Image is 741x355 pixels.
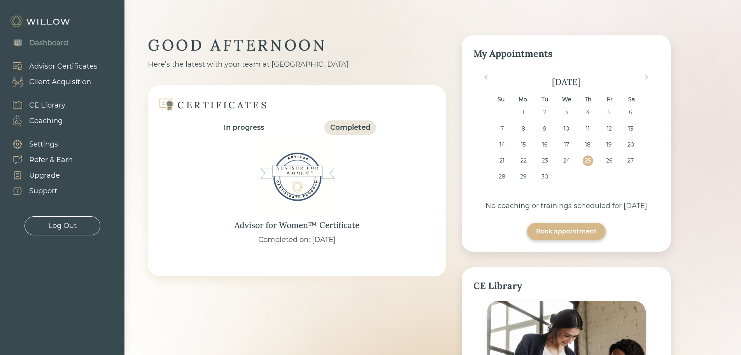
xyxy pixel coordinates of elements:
div: Choose Friday, September 26th, 2025 [604,155,615,166]
div: Choose Tuesday, September 2nd, 2025 [540,107,550,118]
div: Settings [29,139,58,150]
div: Completed [330,122,370,133]
div: Choose Wednesday, September 10th, 2025 [561,124,571,134]
div: Advisor for Women™ Certificate [235,219,359,231]
div: CE Library [473,279,659,293]
div: Choose Saturday, September 27th, 2025 [625,155,636,166]
div: Choose Thursday, September 11th, 2025 [583,124,593,134]
div: Choose Tuesday, September 16th, 2025 [540,140,550,150]
div: Th [583,94,593,105]
div: Upgrade [29,170,60,181]
div: No coaching or trainings scheduled for [DATE] [473,201,659,211]
div: Support [29,186,57,196]
a: Settings [4,136,73,152]
div: Choose Sunday, September 28th, 2025 [497,171,507,182]
div: Here’s the latest with your team at [GEOGRAPHIC_DATA] [148,59,446,70]
div: In progress [224,122,264,133]
button: Previous Month [479,73,491,86]
div: Mo [518,94,528,105]
a: Client Acquisition [4,74,97,90]
div: My Appointments [473,47,659,61]
div: Choose Friday, September 12th, 2025 [604,124,615,134]
img: Willow [10,15,72,28]
div: Choose Monday, September 29th, 2025 [518,171,529,182]
div: Choose Tuesday, September 23rd, 2025 [540,155,550,166]
div: CE Library [29,100,65,111]
a: Coaching [4,113,65,129]
div: Choose Saturday, September 6th, 2025 [625,107,636,118]
div: Choose Tuesday, September 9th, 2025 [540,124,550,134]
div: Choose Thursday, September 25th, 2025 [583,155,593,166]
div: Choose Saturday, September 20th, 2025 [625,140,636,150]
div: Log Out [48,221,77,231]
div: Choose Saturday, September 13th, 2025 [625,124,636,134]
div: Choose Monday, September 22nd, 2025 [518,155,529,166]
div: Choose Thursday, September 18th, 2025 [583,140,593,150]
div: We [561,94,571,105]
div: Dashboard [29,38,68,48]
div: Tu [540,94,550,105]
div: GOOD AFTERNOON [148,35,446,55]
a: CE Library [4,97,65,113]
a: Advisor Certificates [4,58,97,74]
div: [DATE] [473,76,659,88]
div: Book appointment [536,227,597,236]
div: Choose Wednesday, September 17th, 2025 [561,140,571,150]
div: Choose Wednesday, September 24th, 2025 [561,155,571,166]
div: Choose Thursday, September 4th, 2025 [583,107,593,118]
img: Advisor for Women™ Certificate Badge [258,138,336,216]
div: Choose Sunday, September 14th, 2025 [497,140,507,150]
div: Refer & Earn [29,155,73,165]
div: Choose Wednesday, September 3rd, 2025 [561,107,571,118]
div: Choose Friday, September 19th, 2025 [604,140,615,150]
a: Refer & Earn [4,152,73,168]
div: Choose Sunday, September 7th, 2025 [497,124,507,134]
div: CERTIFICATES [177,99,268,111]
div: Choose Monday, September 8th, 2025 [518,124,529,134]
div: Choose Tuesday, September 30th, 2025 [540,171,550,182]
div: Advisor Certificates [29,61,97,72]
div: Client Acquisition [29,77,91,87]
a: Upgrade [4,168,73,183]
div: Coaching [29,116,63,126]
div: Choose Friday, September 5th, 2025 [604,107,615,118]
a: Dashboard [4,35,68,51]
div: Choose Sunday, September 21st, 2025 [497,155,507,166]
div: month 2025-09 [476,107,657,187]
div: Completed on: [DATE] [258,235,336,245]
div: Su [496,94,506,105]
div: Choose Monday, September 15th, 2025 [518,140,529,150]
div: Choose Monday, September 1st, 2025 [518,107,529,118]
div: Sa [626,94,637,105]
div: Fr [604,94,615,105]
button: Next Month [641,73,654,86]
